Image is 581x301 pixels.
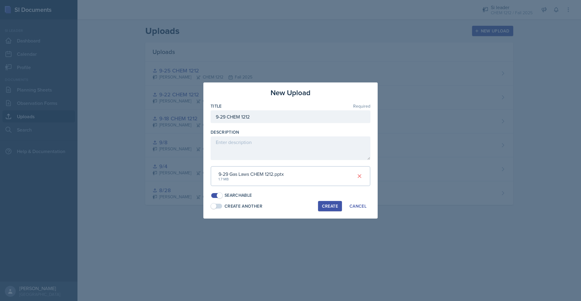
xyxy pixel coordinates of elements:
div: 9-29 Gas Laws CHEM 1212.pptx [218,170,284,178]
button: Cancel [346,201,370,211]
button: Create [318,201,342,211]
div: Create [322,204,338,209]
input: Enter title [211,110,370,123]
div: Create Another [225,203,262,209]
h3: New Upload [271,87,310,98]
label: Description [211,129,239,135]
label: Title [211,103,222,109]
div: Cancel [350,204,366,209]
div: Searchable [225,192,252,199]
div: 1.7 MB [218,176,284,182]
span: Required [353,104,370,108]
